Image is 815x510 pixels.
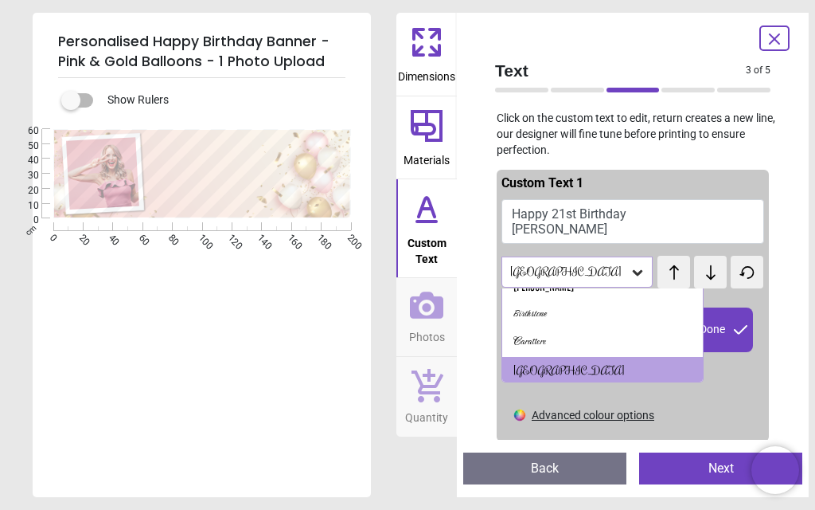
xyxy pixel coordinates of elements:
span: Custom Text [398,228,455,267]
h5: Personalised Happy Birthday Banner - Pink & Gold Balloons - 1 Photo Upload [58,25,345,78]
span: Materials [404,145,450,169]
button: Next [639,453,802,484]
span: 20 [9,184,39,198]
button: Back [463,453,626,484]
span: 10 [9,199,39,213]
div: Advanced colour options [532,408,654,424]
span: Text [495,59,746,82]
div: [GEOGRAPHIC_DATA] [513,363,625,379]
button: Quantity [396,357,457,437]
span: 40 [9,154,39,167]
div: Done [696,308,753,352]
span: 3 of 5 [746,64,770,77]
span: 0 [9,214,39,227]
iframe: Brevo live chat [751,446,799,494]
button: Photos [396,278,457,356]
button: Dimensions [396,13,457,96]
span: 50 [9,139,39,153]
span: Custom Text 1 [501,175,583,190]
span: 60 [9,124,39,138]
button: Custom Text [396,179,457,277]
button: Materials [396,96,457,179]
span: 30 [9,169,39,182]
button: Happy 21st Birthday [PERSON_NAME] [501,199,764,244]
span: Dimensions [398,61,455,85]
div: Show Rulers [71,91,371,110]
div: [GEOGRAPHIC_DATA] [509,265,630,279]
p: Click on the custom text to edit, return creates a new line, our designer will fine tune before p... [482,111,783,158]
span: cm [23,223,37,237]
span: Quantity [405,402,448,426]
span: Photos [409,322,445,346]
div: Carattere [513,335,546,351]
div: Birthstone [513,306,547,322]
img: Color wheel [513,408,527,422]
